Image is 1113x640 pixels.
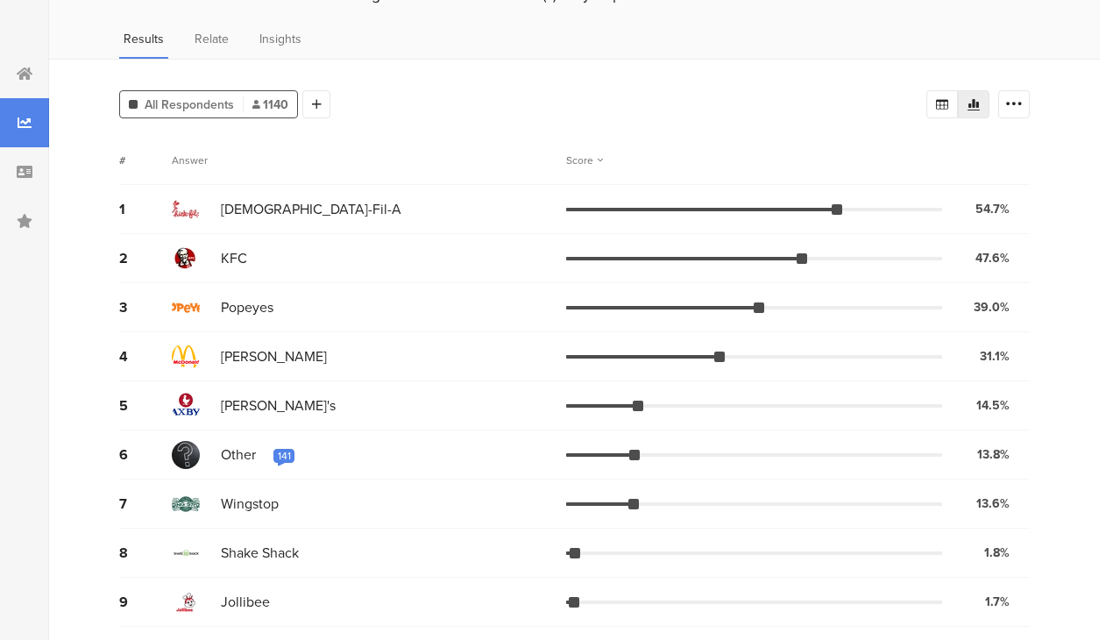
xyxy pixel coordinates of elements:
[221,395,336,416] span: [PERSON_NAME]'s
[976,494,1010,513] div: 13.6%
[221,543,299,563] span: Shake Shack
[124,30,164,48] span: Results
[119,199,172,219] div: 1
[221,494,279,514] span: Wingstop
[172,539,200,567] img: d3718dnoaommpf.cloudfront.net%2Fitem%2F4cc09c36eee10fd69b75.jpg
[977,445,1010,464] div: 13.8%
[119,297,172,317] div: 3
[172,245,200,273] img: d3718dnoaommpf.cloudfront.net%2Fitem%2Fc71be934a70f8e4cc28b.png
[252,96,288,114] span: 1140
[119,153,172,168] div: #
[259,30,301,48] span: Insights
[975,249,1010,267] div: 47.6%
[172,441,200,469] img: d3718dnoaommpf.cloudfront.net%2Fitem%2F2054fe14a20ffde9b098.jpg
[974,298,1010,316] div: 39.0%
[119,248,172,268] div: 2
[172,392,200,420] img: d3718dnoaommpf.cloudfront.net%2Fitem%2F9d21af0b16c28c5f9477.png
[221,346,327,366] span: [PERSON_NAME]
[221,199,401,219] span: [DEMOGRAPHIC_DATA]-Fil-A
[980,347,1010,366] div: 31.1%
[172,343,200,371] img: d3718dnoaommpf.cloudfront.net%2Fitem%2F9ad3db2a4c5f55dbb9f6.png
[119,395,172,416] div: 5
[278,449,291,463] div: 141
[172,294,200,322] img: d3718dnoaommpf.cloudfront.net%2Fitem%2F1047653a776a77985ffb.png
[221,248,247,268] span: KFC
[119,543,172,563] div: 8
[566,153,603,168] div: Score
[985,593,1010,611] div: 1.7%
[172,490,200,518] img: d3718dnoaommpf.cloudfront.net%2Fitem%2F442d7e4b484f8e3214c3.jpg
[221,297,273,317] span: Popeyes
[195,30,229,48] span: Relate
[172,196,200,224] img: d3718dnoaommpf.cloudfront.net%2Fitem%2F84f256d6a2924bea6ba2.jpg
[221,444,256,465] span: Other
[984,544,1010,562] div: 1.8%
[221,592,270,612] span: Jollibee
[119,592,172,612] div: 9
[976,396,1010,415] div: 14.5%
[172,588,200,616] img: d3718dnoaommpf.cloudfront.net%2Fitem%2F7d3a0c5ad1d32c9620e1.jpg
[172,153,208,168] div: Answer
[119,346,172,366] div: 4
[975,200,1010,218] div: 54.7%
[119,444,172,465] div: 6
[145,96,234,114] span: All Respondents
[119,494,172,514] div: 7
